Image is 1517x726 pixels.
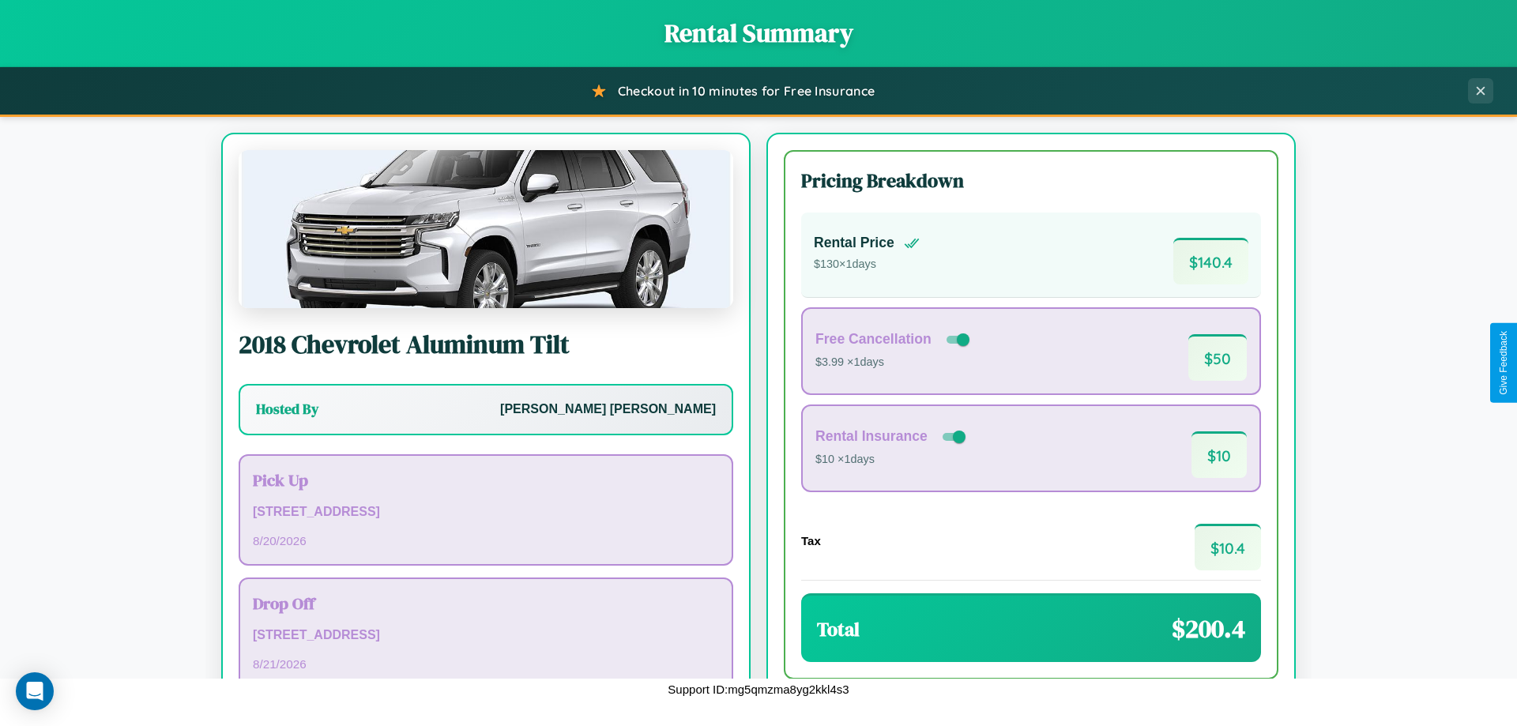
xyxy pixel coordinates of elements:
span: $ 140.4 [1173,238,1248,284]
p: 8 / 20 / 2026 [253,530,719,551]
h1: Rental Summary [16,16,1501,51]
p: [STREET_ADDRESS] [253,624,719,647]
h4: Tax [801,534,821,547]
span: $ 10.4 [1195,524,1261,570]
h3: Drop Off [253,592,719,615]
h3: Total [817,616,860,642]
p: [STREET_ADDRESS] [253,501,719,524]
h3: Hosted By [256,400,318,419]
h4: Rental Price [814,235,894,251]
span: $ 50 [1188,334,1247,381]
p: Support ID: mg5qmzma8yg2kkl4s3 [668,679,849,700]
h4: Rental Insurance [815,428,928,445]
div: Give Feedback [1498,331,1509,395]
p: [PERSON_NAME] [PERSON_NAME] [500,398,716,421]
span: $ 10 [1191,431,1247,478]
p: $3.99 × 1 days [815,352,973,373]
h2: 2018 Chevrolet Aluminum Tilt [239,327,733,362]
span: $ 200.4 [1172,611,1245,646]
div: Open Intercom Messenger [16,672,54,710]
img: Chevrolet Aluminum Tilt [239,150,733,308]
h3: Pricing Breakdown [801,167,1261,194]
p: $10 × 1 days [815,450,969,470]
p: $ 130 × 1 days [814,254,920,275]
h3: Pick Up [253,468,719,491]
p: 8 / 21 / 2026 [253,653,719,675]
h4: Free Cancellation [815,331,932,348]
span: Checkout in 10 minutes for Free Insurance [618,83,875,99]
